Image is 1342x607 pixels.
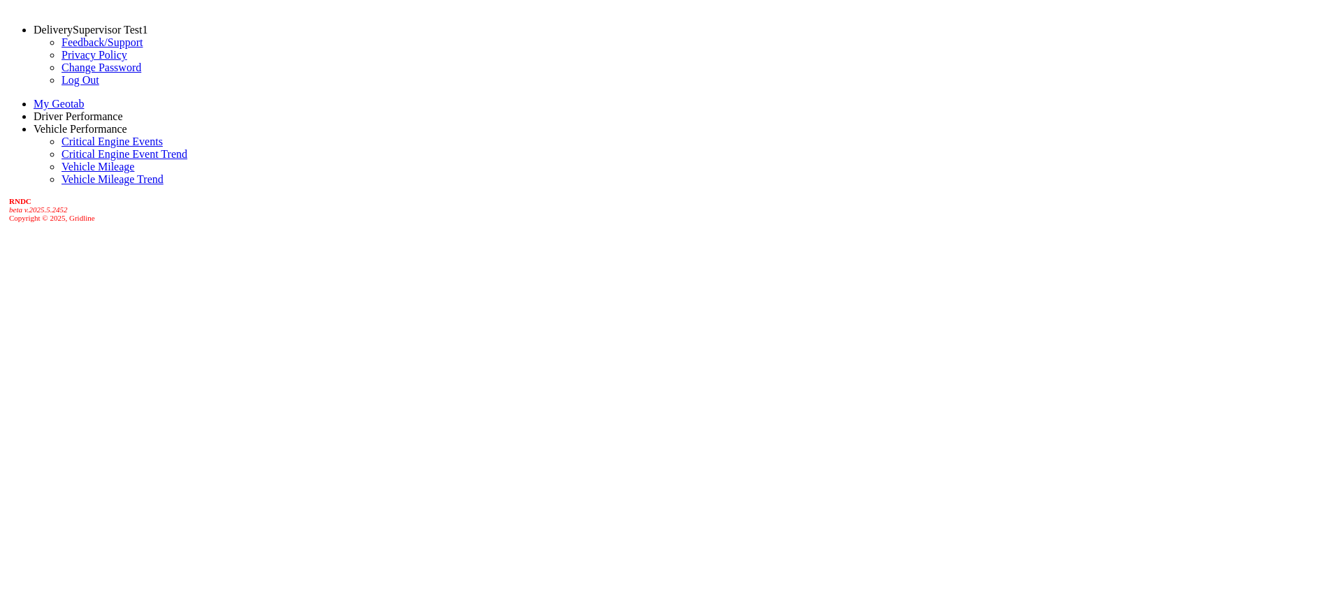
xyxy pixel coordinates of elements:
[9,197,31,205] b: RNDC
[62,148,187,160] a: Critical Engine Event Trend
[62,173,164,185] a: Vehicle Mileage Trend
[62,74,99,86] a: Log Out
[9,205,68,214] i: beta v.2025.5.2452
[62,161,134,173] a: Vehicle Mileage
[62,61,141,73] a: Change Password
[62,136,163,147] a: Critical Engine Events
[34,110,123,122] a: Driver Performance
[34,98,84,110] a: My Geotab
[62,49,127,61] a: Privacy Policy
[62,36,143,48] a: Feedback/Support
[9,197,1336,222] div: Copyright © 2025, Gridline
[34,123,127,135] a: Vehicle Performance
[34,24,147,36] a: DeliverySupervisor Test1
